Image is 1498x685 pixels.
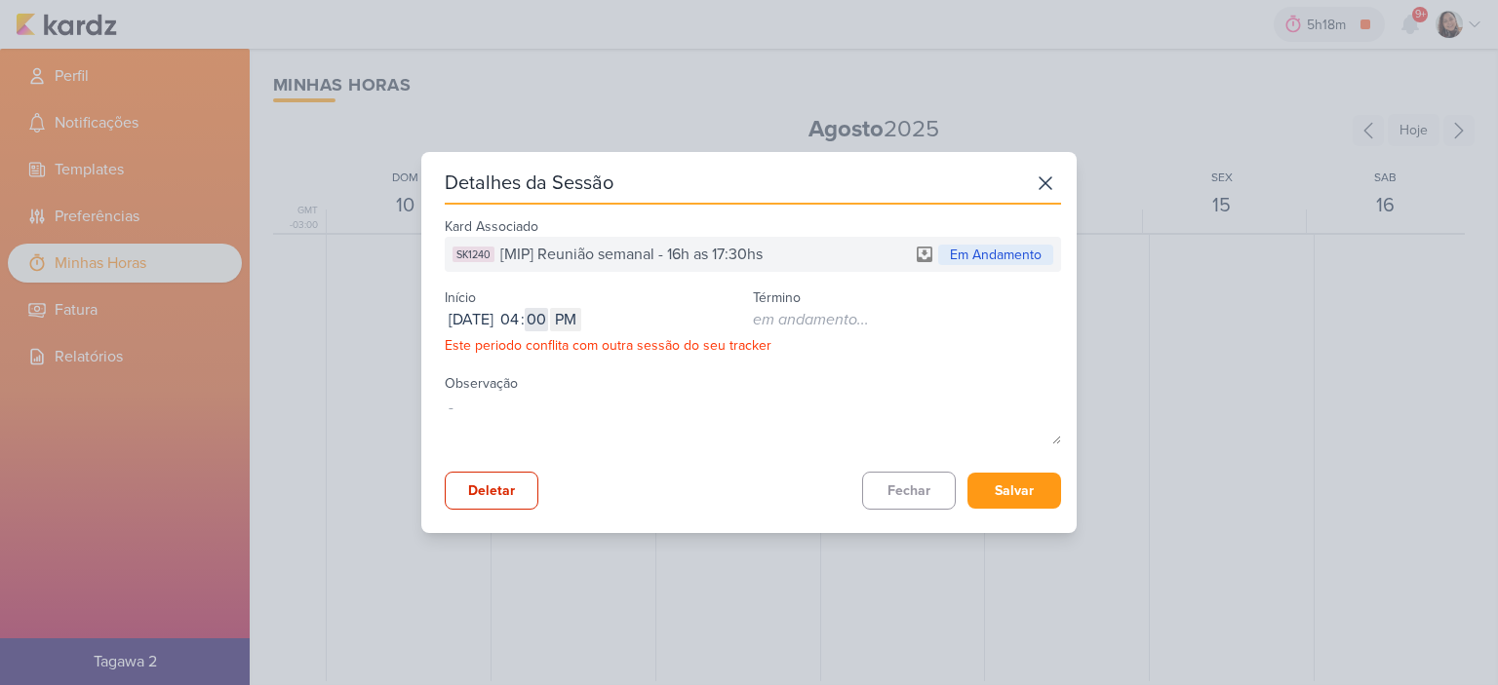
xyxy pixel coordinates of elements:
div: : [521,308,525,331]
div: Em Andamento [938,245,1053,265]
span: [MIP] Reunião semanal - 16h as 17:30hs [500,243,763,266]
div: em andamento... [753,308,869,331]
label: Início [445,289,476,306]
label: Observação [445,375,518,392]
div: Detalhes da Sessão [445,170,613,197]
div: SK1240 [453,247,494,263]
button: Deletar [445,472,538,510]
button: Fechar [862,472,956,510]
label: Kard Associado [445,218,538,235]
span: Este periodo conflita com outra sessão do seu tracker [445,337,771,354]
label: Término [753,289,801,306]
button: Salvar [967,473,1061,509]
